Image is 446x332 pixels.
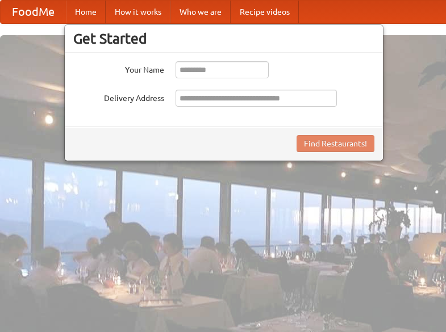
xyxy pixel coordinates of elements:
[297,135,374,152] button: Find Restaurants!
[66,1,106,23] a: Home
[106,1,170,23] a: How it works
[231,1,299,23] a: Recipe videos
[73,30,374,47] h3: Get Started
[73,61,164,75] label: Your Name
[1,1,66,23] a: FoodMe
[73,90,164,104] label: Delivery Address
[170,1,231,23] a: Who we are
